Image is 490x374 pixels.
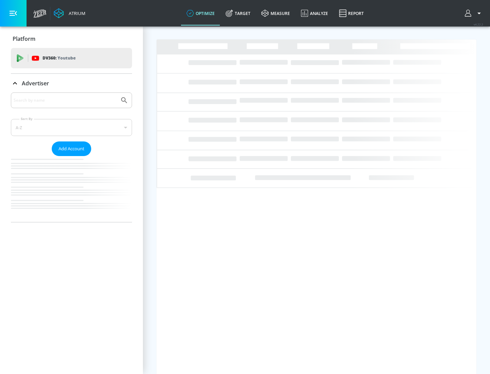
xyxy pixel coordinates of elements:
[22,80,49,87] p: Advertiser
[220,1,256,26] a: Target
[58,54,76,62] p: Youtube
[11,119,132,136] div: A-Z
[52,141,91,156] button: Add Account
[43,54,76,62] p: DV360:
[11,92,132,222] div: Advertiser
[295,1,333,26] a: Analyze
[59,145,84,153] span: Add Account
[333,1,369,26] a: Report
[474,22,483,26] span: v 4.22.2
[11,29,132,48] div: Platform
[11,74,132,93] div: Advertiser
[11,48,132,68] div: DV360: Youtube
[66,10,85,16] div: Atrium
[11,156,132,222] nav: list of Advertiser
[54,8,85,18] a: Atrium
[19,117,34,121] label: Sort By
[14,96,117,105] input: Search by name
[13,35,35,42] p: Platform
[256,1,295,26] a: measure
[181,1,220,26] a: optimize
